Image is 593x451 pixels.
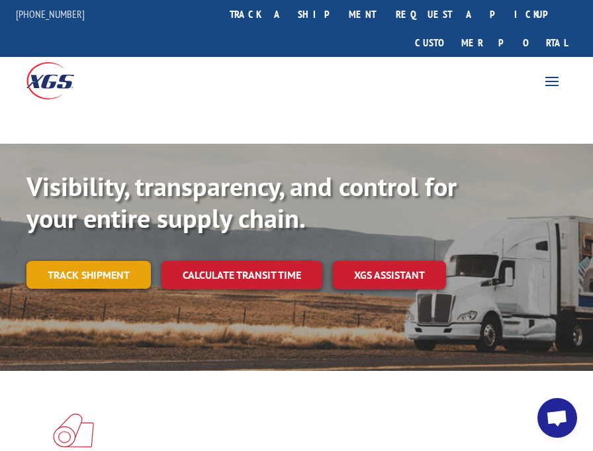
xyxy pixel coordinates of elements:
a: [PHONE_NUMBER] [16,7,85,21]
div: Open chat [537,398,577,438]
a: Customer Portal [405,28,577,57]
b: Visibility, transparency, and control for your entire supply chain. [26,169,457,235]
a: XGS ASSISTANT [333,261,446,289]
a: Track shipment [26,261,151,289]
a: Calculate transit time [161,261,322,289]
img: xgs-icon-total-supply-chain-intelligence-red [53,413,94,448]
